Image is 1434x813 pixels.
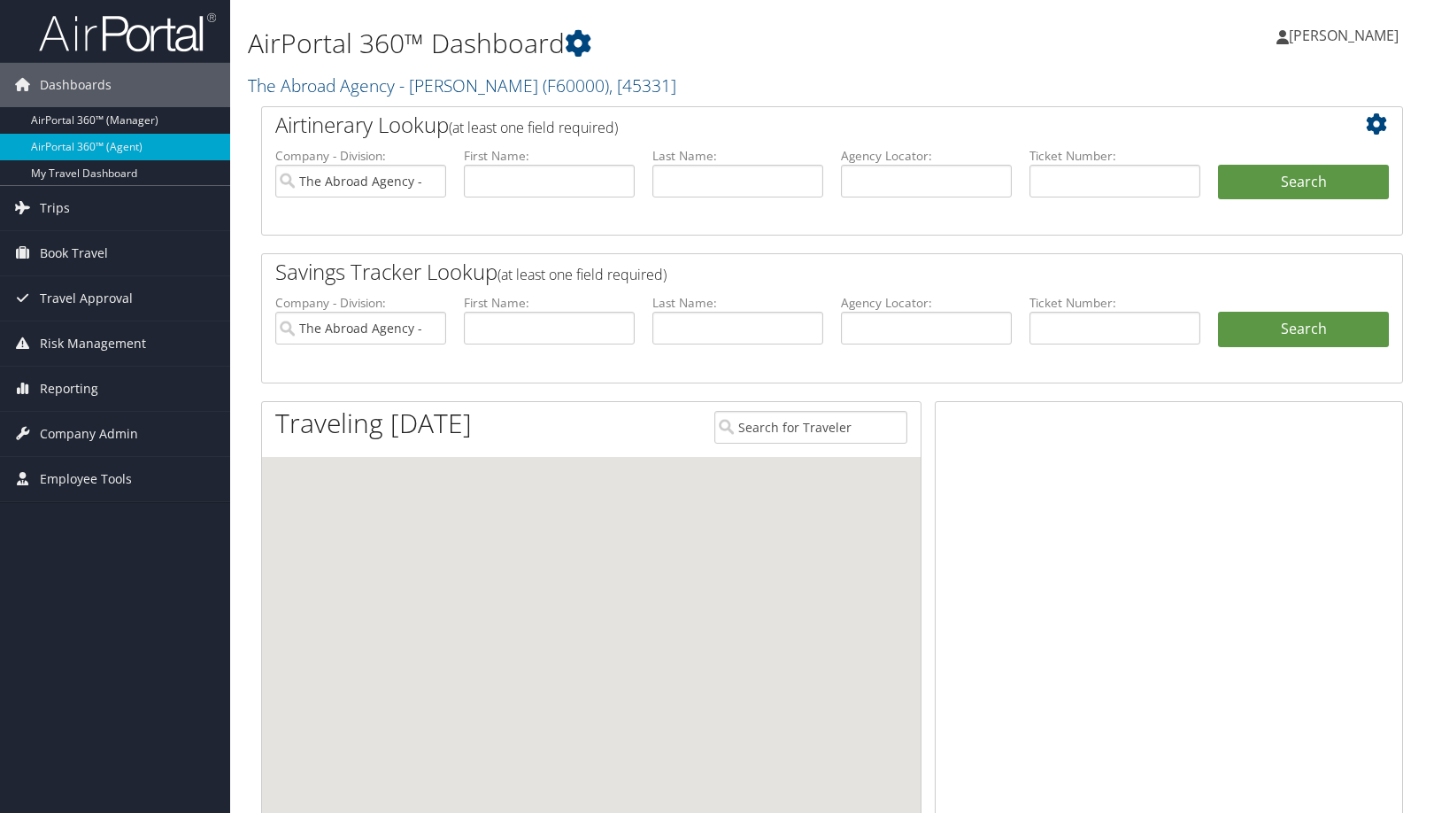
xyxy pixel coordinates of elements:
h1: AirPortal 360™ Dashboard [248,25,1027,62]
label: Ticket Number: [1029,147,1200,165]
span: (at least one field required) [497,265,667,284]
span: Book Travel [40,231,108,275]
span: [PERSON_NAME] [1289,26,1399,45]
label: First Name: [464,147,635,165]
span: , [ 45331 ] [609,74,676,97]
a: Search [1218,312,1389,347]
span: Company Admin [40,412,138,456]
h1: Traveling [DATE] [275,405,472,442]
input: search accounts [275,312,446,345]
button: Search [1218,165,1389,200]
label: First Name: [464,294,635,312]
span: Dashboards [40,63,112,107]
a: The Abroad Agency - [PERSON_NAME] [248,74,676,97]
label: Last Name: [652,147,823,165]
span: (at least one field required) [449,118,618,137]
h2: Airtinerary Lookup [275,110,1294,140]
h2: Savings Tracker Lookup [275,257,1294,287]
span: ( F60000 ) [543,74,609,97]
img: airportal-logo.png [39,12,216,53]
label: Agency Locator: [841,294,1012,312]
label: Ticket Number: [1029,294,1200,312]
span: Reporting [40,367,98,411]
label: Agency Locator: [841,147,1012,165]
span: Risk Management [40,321,146,366]
input: Search for Traveler [714,411,907,444]
label: Company - Division: [275,147,446,165]
label: Company - Division: [275,294,446,312]
span: Travel Approval [40,276,133,321]
span: Trips [40,186,70,230]
span: Employee Tools [40,457,132,501]
label: Last Name: [652,294,823,312]
a: [PERSON_NAME] [1276,9,1416,62]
